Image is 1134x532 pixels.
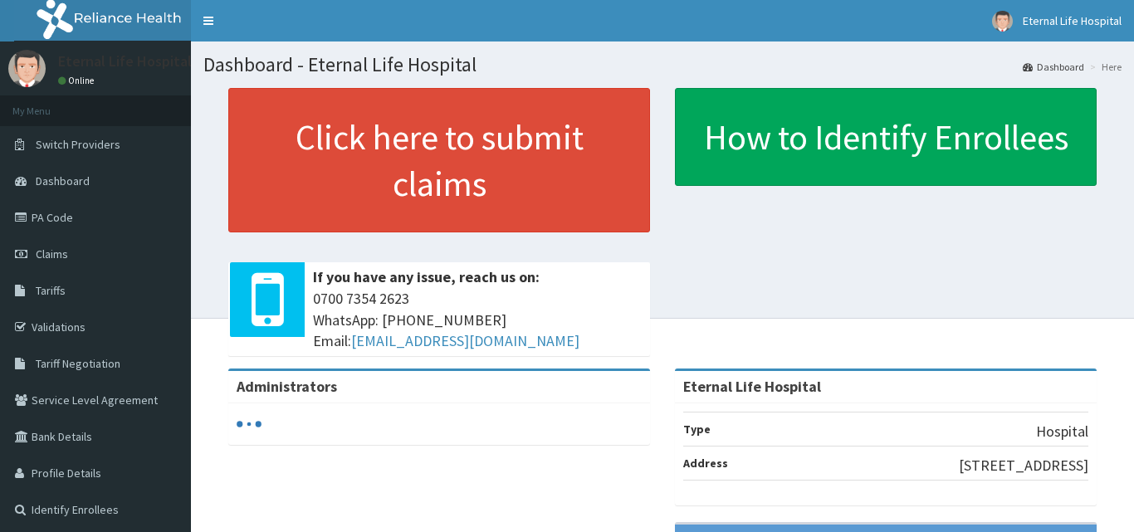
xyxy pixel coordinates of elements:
span: Eternal Life Hospital [1023,13,1122,28]
span: Dashboard [36,173,90,188]
a: [EMAIL_ADDRESS][DOMAIN_NAME] [351,331,579,350]
b: If you have any issue, reach us on: [313,267,540,286]
a: Online [58,75,98,86]
b: Type [683,422,711,437]
span: Claims [36,246,68,261]
b: Address [683,456,728,471]
p: [STREET_ADDRESS] [959,455,1088,476]
a: How to Identify Enrollees [675,88,1097,186]
strong: Eternal Life Hospital [683,377,821,396]
a: Dashboard [1023,60,1084,74]
li: Here [1086,60,1122,74]
span: Tariff Negotiation [36,356,120,371]
svg: audio-loading [237,412,262,437]
p: Hospital [1036,421,1088,442]
a: Click here to submit claims [228,88,650,232]
span: Switch Providers [36,137,120,152]
b: Administrators [237,377,337,396]
span: 0700 7354 2623 WhatsApp: [PHONE_NUMBER] Email: [313,288,642,352]
h1: Dashboard - Eternal Life Hospital [203,54,1122,76]
img: User Image [992,11,1013,32]
p: Eternal Life Hospital [58,54,192,69]
img: User Image [8,50,46,87]
span: Tariffs [36,283,66,298]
